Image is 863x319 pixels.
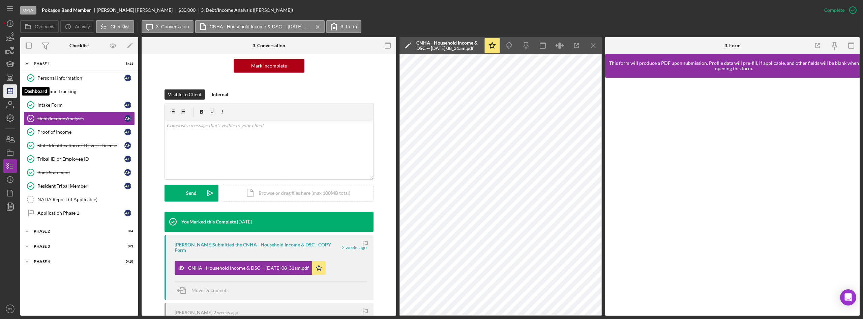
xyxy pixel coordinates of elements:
[165,89,205,100] button: Visible to Client
[34,260,116,264] div: Phase 4
[201,7,293,13] div: 3. Debt/Income Analysis ([PERSON_NAME])
[37,183,124,189] div: Resident Tribal Member
[37,143,124,148] div: State Identification or Driver's License
[34,62,116,66] div: Phase 1
[34,244,116,248] div: Phase 3
[3,302,17,316] button: BS
[42,7,91,13] b: Pokagon Band Member
[175,310,212,315] div: [PERSON_NAME]
[342,245,367,250] time: 2025-09-06 12:31
[24,71,135,85] a: Personal InformationAH
[20,20,59,33] button: Overview
[24,139,135,152] a: State Identification or Driver's LicenseAH
[37,129,124,135] div: Proof of Income
[175,282,235,299] button: Move Documents
[35,24,54,29] label: Overview
[252,43,285,48] div: 3. Conversation
[96,20,134,33] button: Checklist
[416,40,480,51] div: CNHA - Household Income & DSC -- [DATE] 08_31am.pdf
[212,89,228,100] div: Internal
[37,156,124,162] div: Tribal ID or Employee ID
[824,3,844,17] div: Complete
[181,219,236,224] div: You Marked this Complete
[69,43,89,48] div: Checklist
[24,166,135,179] a: Bank StatementAH
[326,20,361,33] button: 3. Form
[234,59,304,73] button: Mark Incomplete
[156,24,189,29] label: 3. Conversation
[178,7,196,13] span: $30,000
[24,206,135,220] a: Application Phase 1AH
[8,307,12,311] text: BS
[60,20,94,33] button: Activity
[341,24,357,29] label: 3. Form
[121,260,133,264] div: 0 / 10
[111,24,130,29] label: Checklist
[237,219,252,224] time: 2025-09-08 18:53
[195,20,325,33] button: CNHA - Household Income & DSC -- [DATE] 08_31am.pdf
[24,125,135,139] a: Proof of IncomeAH
[37,210,124,216] div: Application Phase 1
[24,152,135,166] a: Tribal ID or Employee IDAH
[612,84,854,309] iframe: Lenderfit form
[124,102,131,108] div: A H
[213,310,238,315] time: 2025-09-06 12:22
[24,98,135,112] a: Intake FormAH
[124,142,131,149] div: A H
[24,179,135,193] a: Resident Tribal MemberAH
[37,75,124,81] div: Personal Information
[20,6,36,15] div: Open
[608,60,860,71] div: This form will produce a PDF upon submission. Profile data will pre-fill, if applicable, and othe...
[75,24,90,29] label: Activity
[124,183,131,189] div: A H
[121,229,133,233] div: 0 / 4
[37,170,124,175] div: Bank Statement
[37,89,135,94] div: TA / Time Tracking
[165,185,218,202] button: Send
[168,89,202,100] div: Visible to Client
[142,20,194,33] button: 3. Conversation
[251,59,287,73] div: Mark Incomplete
[37,197,135,202] div: NADA Report (if Applicable)
[191,287,229,293] span: Move Documents
[37,116,124,121] div: Debt/Income Analysis
[121,244,133,248] div: 0 / 3
[97,7,178,13] div: [PERSON_NAME] [PERSON_NAME]
[124,115,131,122] div: A H
[124,169,131,176] div: A H
[24,193,135,206] a: NADA Report (if Applicable)
[124,129,131,135] div: A H
[175,242,341,253] div: [PERSON_NAME] Submitted the CNHA - Household Income & DSC - COPY Form
[124,75,131,81] div: A H
[175,261,326,275] button: CNHA - Household Income & DSC -- [DATE] 08_31am.pdf
[208,89,232,100] button: Internal
[121,62,133,66] div: 8 / 11
[24,112,135,125] a: Debt/Income AnalysisAH
[186,185,197,202] div: Send
[724,43,741,48] div: 3. Form
[34,229,116,233] div: Phase 2
[210,24,311,29] label: CNHA - Household Income & DSC -- [DATE] 08_31am.pdf
[188,265,309,271] div: CNHA - Household Income & DSC -- [DATE] 08_31am.pdf
[840,289,856,305] div: Open Intercom Messenger
[24,85,135,98] a: TA / Time Tracking
[37,102,124,108] div: Intake Form
[124,210,131,216] div: A H
[124,156,131,162] div: A H
[817,3,860,17] button: Complete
